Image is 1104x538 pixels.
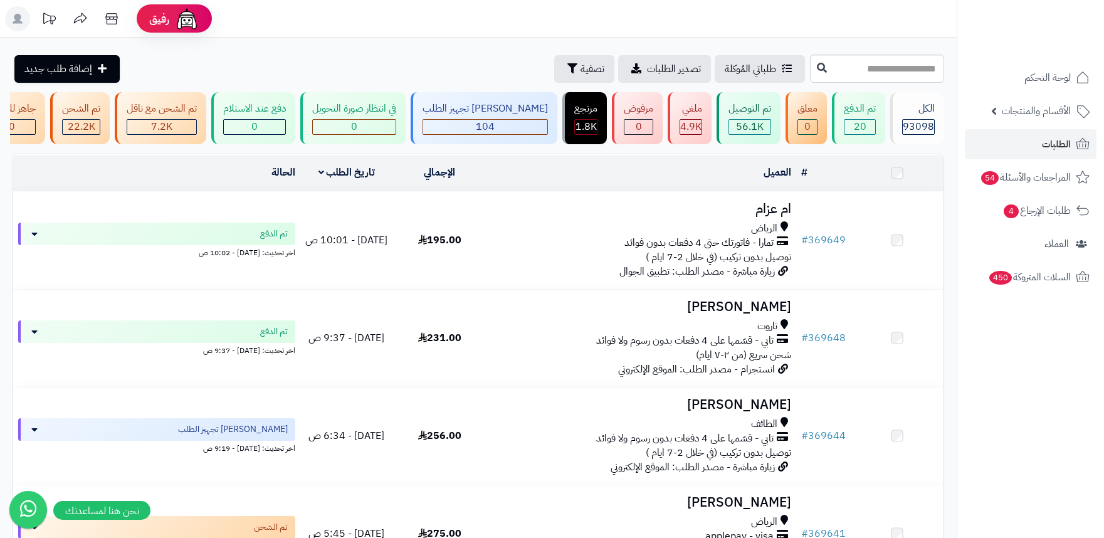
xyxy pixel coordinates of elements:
[680,102,702,116] div: ملغي
[729,120,770,134] div: 56139
[801,330,808,345] span: #
[14,55,120,83] a: إضافة طلب جديد
[9,119,15,134] span: 0
[902,102,935,116] div: الكل
[844,120,875,134] div: 20
[224,120,285,134] div: 0
[574,102,597,116] div: مرتجع
[581,61,604,76] span: تصفية
[1019,35,1092,61] img: logo-2.png
[989,271,1012,285] span: 450
[751,515,777,529] span: الرياض
[174,6,199,31] img: ai-face.png
[854,119,866,134] span: 20
[797,102,817,116] div: معلق
[251,119,258,134] span: 0
[1002,102,1071,120] span: الأقسام والمنتجات
[178,423,288,436] span: [PERSON_NAME] تجهيز الطلب
[609,92,665,144] a: مرفوض 0
[418,330,461,345] span: 231.00
[798,120,817,134] div: 0
[1002,202,1071,219] span: طلبات الإرجاع
[491,202,791,216] h3: ام عزام
[801,233,846,248] a: #369649
[801,330,846,345] a: #369648
[829,92,888,144] a: تم الدفع 20
[783,92,829,144] a: معلق 0
[68,119,95,134] span: 22.2K
[18,245,295,258] div: اخر تحديث: [DATE] - 10:02 ص
[1024,69,1071,87] span: لوحة التحكم
[888,92,947,144] a: الكل93098
[424,165,455,180] a: الإجمالي
[624,120,653,134] div: 0
[965,162,1096,193] a: المراجعات والأسئلة54
[736,119,764,134] span: 56.1K
[423,120,547,134] div: 104
[575,120,597,134] div: 1767
[903,119,934,134] span: 93098
[757,319,777,334] span: تاروت
[418,428,461,443] span: 256.00
[636,119,642,134] span: 0
[965,129,1096,159] a: الطلبات
[988,268,1071,286] span: السلات المتروكة
[596,334,774,348] span: تابي - قسّمها على 4 دفعات بدون رسوم ولا فوائد
[408,92,560,144] a: [PERSON_NAME] تجهيز الطلب 104
[696,347,791,362] span: شحن سريع (من ٢-٧ ايام)
[665,92,714,144] a: ملغي 4.9K
[423,102,548,116] div: [PERSON_NAME] تجهيز الطلب
[62,102,100,116] div: تم الشحن
[980,169,1071,186] span: المراجعات والأسئلة
[149,11,169,26] span: رفيق
[418,233,461,248] span: 195.00
[596,431,774,446] span: تابي - قسّمها على 4 دفعات بدون رسوم ولا فوائد
[1004,204,1019,218] span: 4
[48,92,112,144] a: تم الشحن 22.2K
[18,343,295,356] div: اخر تحديث: [DATE] - 9:37 ص
[112,92,209,144] a: تم الشحن مع ناقل 7.2K
[260,228,288,240] span: تم الدفع
[476,119,495,134] span: 104
[127,102,197,116] div: تم الشحن مع ناقل
[801,233,808,248] span: #
[260,325,288,338] span: تم الدفع
[254,521,288,534] span: تم الشحن
[18,441,295,454] div: اخر تحديث: [DATE] - 9:19 ص
[804,119,811,134] span: 0
[554,55,614,83] button: تصفية
[271,165,295,180] a: الحالة
[63,120,100,134] div: 22245
[491,398,791,412] h3: [PERSON_NAME]
[298,92,408,144] a: في انتظار صورة التحويل 0
[646,445,791,460] span: توصيل بدون تركيب (في خلال 2-7 ايام )
[715,55,805,83] a: طلباتي المُوكلة
[24,61,92,76] span: إضافة طلب جديد
[751,221,777,236] span: الرياض
[965,196,1096,226] a: طلبات الإرجاع4
[725,61,776,76] span: طلباتي المُوكلة
[618,362,775,377] span: انستجرام - مصدر الطلب: الموقع الإلكتروني
[611,460,775,475] span: زيارة مباشرة - مصدر الطلب: الموقع الإلكتروني
[351,119,357,134] span: 0
[624,102,653,116] div: مرفوض
[308,428,384,443] span: [DATE] - 6:34 ص
[728,102,771,116] div: تم التوصيل
[491,300,791,314] h3: [PERSON_NAME]
[680,120,702,134] div: 4926
[801,428,808,443] span: #
[646,250,791,265] span: توصيل بدون تركيب (في خلال 2-7 ايام )
[647,61,701,76] span: تصدير الطلبات
[1042,135,1071,153] span: الطلبات
[965,229,1096,259] a: العملاء
[619,264,775,279] span: زيارة مباشرة - مصدر الطلب: تطبيق الجوال
[127,120,196,134] div: 7223
[560,92,609,144] a: مرتجع 1.8K
[624,236,774,250] span: تمارا - فاتورتك حتى 4 دفعات بدون فوائد
[491,495,791,510] h3: [PERSON_NAME]
[312,102,396,116] div: في انتظار صورة التحويل
[764,165,791,180] a: العميل
[714,92,783,144] a: تم التوصيل 56.1K
[680,119,702,134] span: 4.9K
[151,119,172,134] span: 7.2K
